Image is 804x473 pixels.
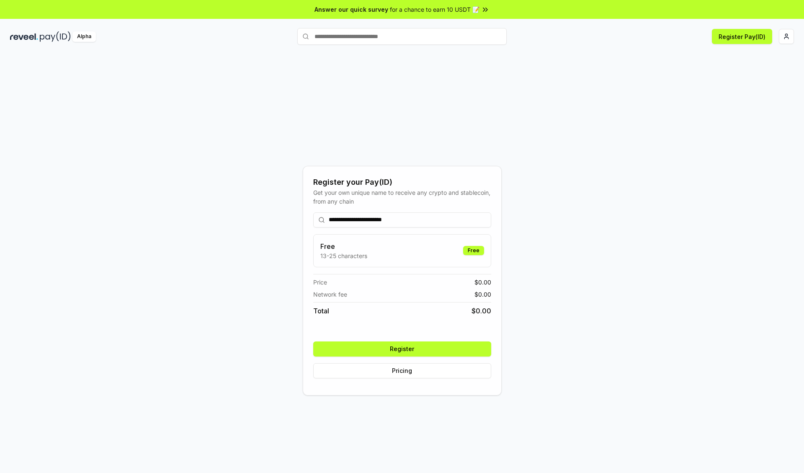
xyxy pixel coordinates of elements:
[463,246,484,255] div: Free
[313,188,491,206] div: Get your own unique name to receive any crypto and stablecoin, from any chain
[474,290,491,299] span: $ 0.00
[10,31,38,42] img: reveel_dark
[313,176,491,188] div: Register your Pay(ID)
[472,306,491,316] span: $ 0.00
[313,341,491,357] button: Register
[313,290,347,299] span: Network fee
[474,278,491,287] span: $ 0.00
[40,31,71,42] img: pay_id
[313,363,491,378] button: Pricing
[313,278,327,287] span: Price
[72,31,96,42] div: Alpha
[313,306,329,316] span: Total
[320,241,367,251] h3: Free
[390,5,479,14] span: for a chance to earn 10 USDT 📝
[320,251,367,260] p: 13-25 characters
[314,5,388,14] span: Answer our quick survey
[712,29,772,44] button: Register Pay(ID)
